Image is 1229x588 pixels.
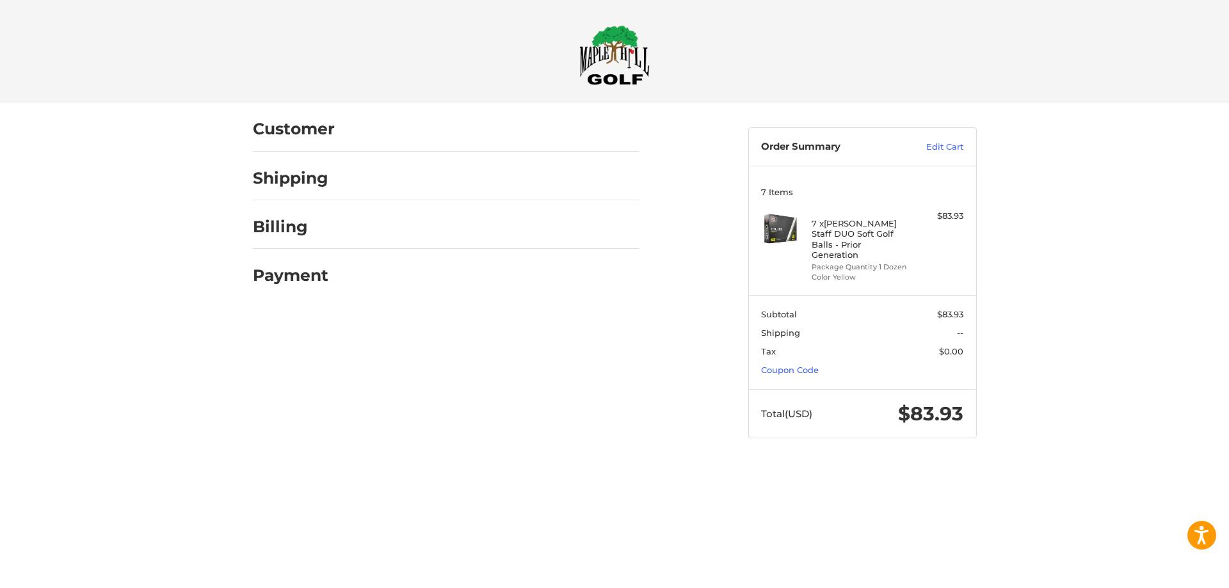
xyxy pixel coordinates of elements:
span: $83.93 [937,309,963,319]
span: Tax [761,346,776,356]
h3: Order Summary [761,141,899,154]
span: Shipping [761,328,800,338]
span: $83.93 [898,402,963,425]
h2: Customer [253,119,335,139]
span: $0.00 [939,346,963,356]
img: Maple Hill Golf [579,25,650,85]
span: Total (USD) [761,408,812,420]
iframe: Google Customer Reviews [1123,553,1229,588]
span: Subtotal [761,309,797,319]
li: Color Yellow [812,272,910,283]
h3: 7 Items [761,187,963,197]
h2: Shipping [253,168,328,188]
div: $83.93 [913,210,963,223]
a: Edit Cart [899,141,963,154]
h4: 7 x [PERSON_NAME] Staff DUO Soft Golf Balls - Prior Generation [812,218,910,260]
a: Coupon Code [761,365,819,375]
span: -- [957,328,963,338]
h2: Billing [253,217,328,237]
h2: Payment [253,266,328,285]
li: Package Quantity 1 Dozen [812,262,910,273]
